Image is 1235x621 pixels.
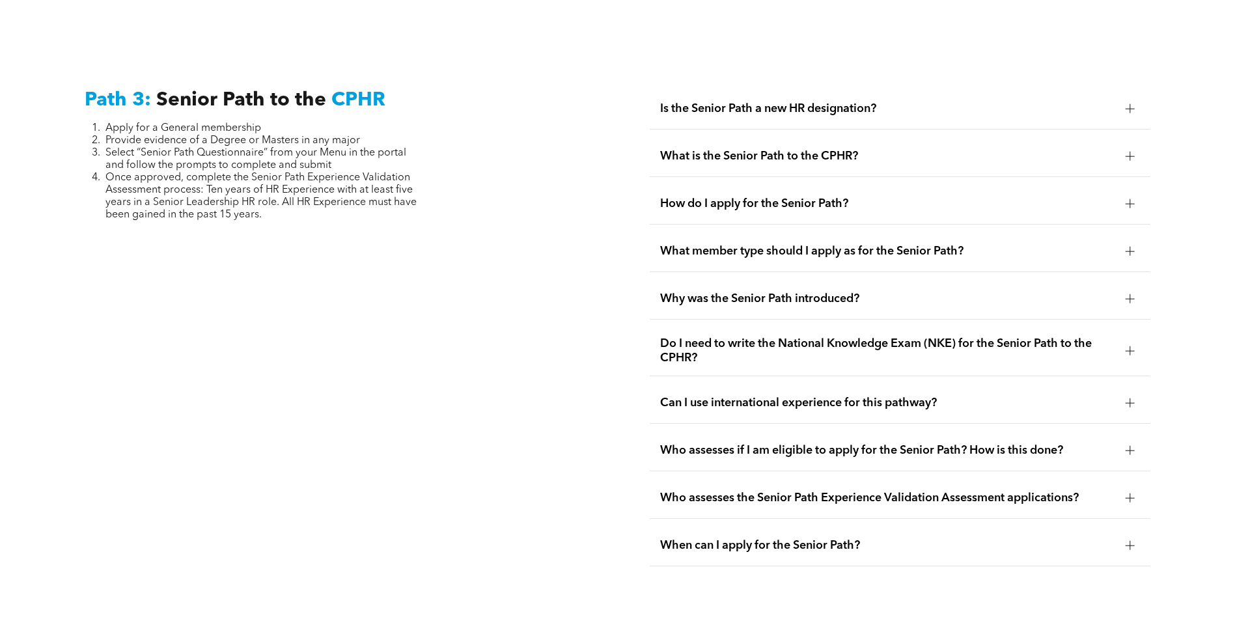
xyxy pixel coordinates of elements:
span: What is the Senior Path to the CPHR? [660,149,1115,163]
span: Select “Senior Path Questionnaire” from your Menu in the portal and follow the prompts to complet... [105,148,406,171]
span: When can I apply for the Senior Path? [660,538,1115,553]
span: Once approved, complete the Senior Path Experience Validation Assessment process: Ten years of HR... [105,172,417,220]
span: Can I use international experience for this pathway? [660,396,1115,410]
span: Who assesses the Senior Path Experience Validation Assessment applications? [660,491,1115,505]
span: Is the Senior Path a new HR designation? [660,102,1115,116]
span: Path 3: [85,90,151,110]
span: CPHR [331,90,385,110]
span: Why was the Senior Path introduced? [660,292,1115,306]
span: Provide evidence of a Degree or Masters in any major [105,135,360,146]
span: What member type should I apply as for the Senior Path? [660,244,1115,258]
span: Apply for a General membership [105,123,261,133]
span: Senior Path to the [156,90,326,110]
span: How do I apply for the Senior Path? [660,197,1115,211]
span: Who assesses if I am eligible to apply for the Senior Path? How is this done? [660,443,1115,458]
span: Do I need to write the National Knowledge Exam (NKE) for the Senior Path to the CPHR? [660,337,1115,365]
